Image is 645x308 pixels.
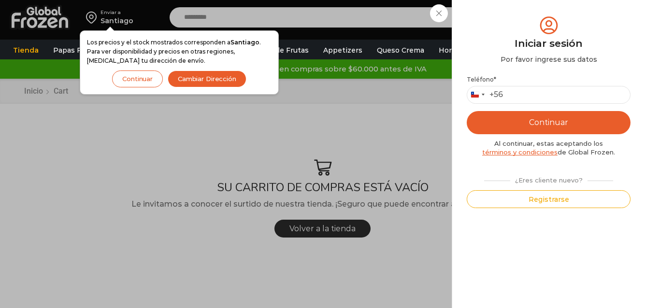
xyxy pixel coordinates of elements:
a: Queso Crema [372,41,429,59]
div: ¿Eres cliente nuevo? [479,172,618,185]
div: +56 [489,90,503,100]
button: Registrarse [467,190,631,208]
a: términos y condiciones [482,148,558,156]
strong: Santiago [230,39,259,46]
button: Selected country [467,86,503,103]
div: Al continuar, estas aceptando los de Global Frozen. [467,139,631,157]
button: Continuar [112,70,163,87]
a: Tienda [8,41,43,59]
img: tabler-icon-user-circle.svg [538,14,560,36]
a: Hortalizas [434,41,479,59]
a: Appetizers [318,41,367,59]
button: Cambiar Dirección [168,70,246,87]
label: Teléfono [467,76,631,84]
a: Pulpa de Frutas [248,41,314,59]
div: Por favor ingrese sus datos [467,55,631,64]
p: Los precios y el stock mostrados corresponden a . Para ver disponibilidad y precios en otras regi... [87,38,272,66]
div: Iniciar sesión [467,36,631,51]
button: Continuar [467,111,631,134]
a: Papas Fritas [48,41,102,59]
